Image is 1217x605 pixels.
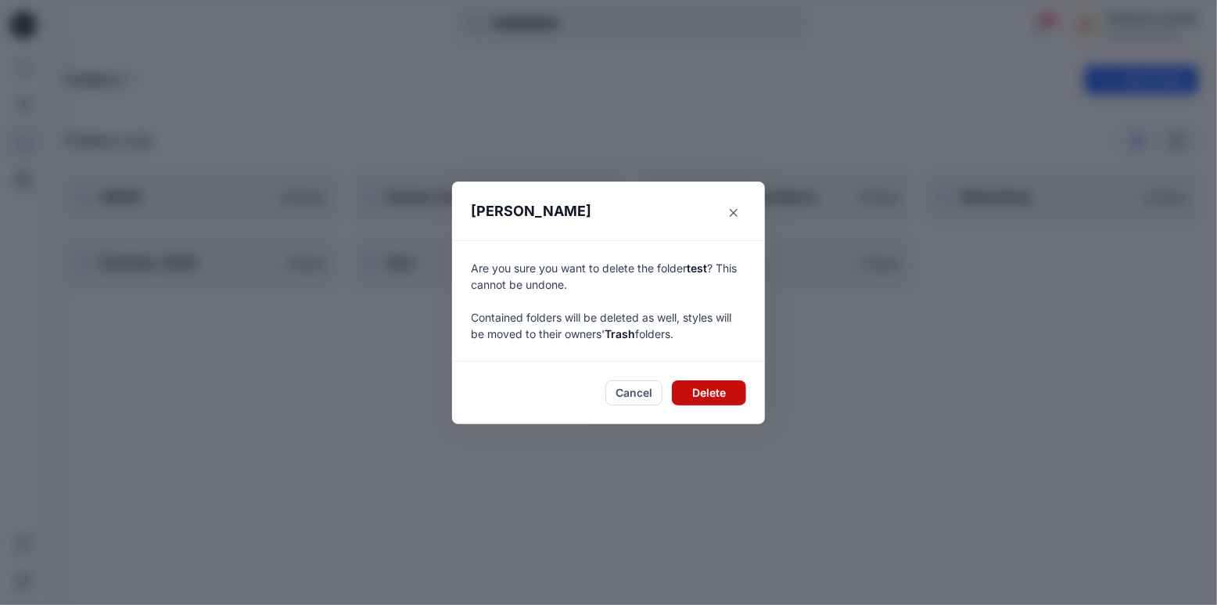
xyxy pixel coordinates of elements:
[721,200,746,225] button: Close
[672,380,746,405] button: Delete
[605,380,662,405] button: Cancel
[605,327,635,340] span: Trash
[471,260,746,342] p: Are you sure you want to delete the folder ? This cannot be undone. Contained folders will be del...
[452,182,765,240] header: [PERSON_NAME]
[687,261,707,275] span: test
